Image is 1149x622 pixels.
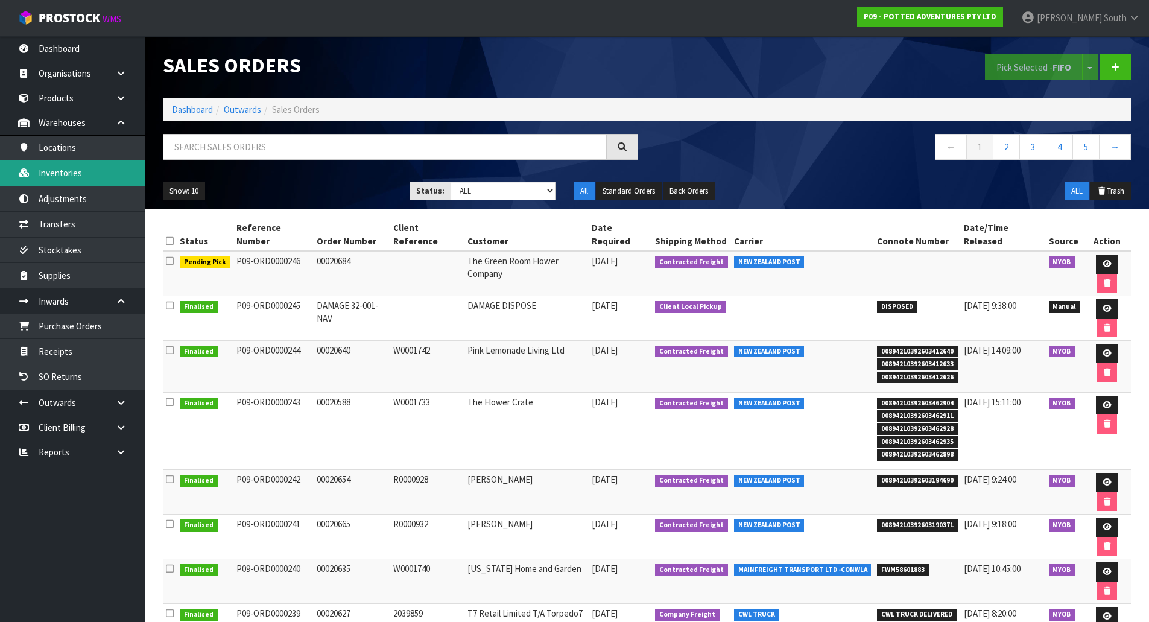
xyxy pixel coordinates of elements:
span: Company Freight [655,609,720,621]
a: 4 [1046,134,1073,160]
span: [DATE] [592,300,618,311]
td: 00020635 [314,559,390,604]
span: NEW ZEALAND POST [734,475,805,487]
span: 00894210392603462928 [877,423,958,435]
span: MYOB [1049,609,1075,621]
th: Carrier [731,218,875,251]
span: 00894210392603462898 [877,449,958,461]
td: R0000928 [390,470,464,515]
a: → [1099,134,1131,160]
span: 00894210392603462911 [877,410,958,422]
span: [DATE] 9:18:00 [964,518,1016,530]
span: 00894210392603462935 [877,436,958,448]
a: 5 [1072,134,1100,160]
span: Contracted Freight [655,564,728,576]
button: Back Orders [663,182,715,201]
span: NEW ZEALAND POST [734,398,805,410]
td: DAMAGE 32-001-NAV [314,296,390,341]
span: 00894210392603190371 [877,519,958,532]
span: [PERSON_NAME] [1037,12,1102,24]
button: Standard Orders [596,182,662,201]
span: Manual [1049,301,1081,313]
span: NEW ZEALAND POST [734,346,805,358]
td: P09-ORD0000242 [233,470,314,515]
span: [DATE] 9:38:00 [964,300,1016,311]
h1: Sales Orders [163,54,638,77]
td: Pink Lemonade Living Ltd [464,341,589,393]
span: [DATE] [592,255,618,267]
td: [PERSON_NAME] [464,470,589,515]
span: [DATE] [592,396,618,408]
span: DISPOSED [877,301,917,313]
span: MYOB [1049,398,1075,410]
span: [DATE] [592,608,618,619]
td: W0001742 [390,341,464,393]
th: Reference Number [233,218,314,251]
span: Finalised [180,475,218,487]
td: P09-ORD0000245 [233,296,314,341]
a: 3 [1019,134,1046,160]
td: [US_STATE] Home and Garden [464,559,589,604]
span: South [1104,12,1127,24]
th: Order Number [314,218,390,251]
span: Finalised [180,609,218,621]
span: MYOB [1049,564,1075,576]
span: Finalised [180,346,218,358]
td: The Flower Crate [464,392,589,470]
strong: Status: [416,186,445,196]
span: Contracted Freight [655,398,728,410]
span: [DATE] 9:24:00 [964,474,1016,485]
span: Finalised [180,519,218,532]
span: 00894210392603412640 [877,346,958,358]
th: Status [177,218,233,251]
span: MYOB [1049,256,1075,268]
th: Source [1046,218,1084,251]
span: 00894210392603412633 [877,358,958,370]
td: P09-ORD0000244 [233,341,314,393]
span: Sales Orders [272,104,320,115]
th: Shipping Method [652,218,731,251]
td: P09-ORD0000243 [233,392,314,470]
img: cube-alt.png [18,10,33,25]
span: Client Local Pickup [655,301,726,313]
button: Show: 10 [163,182,205,201]
span: 00894210392603194690 [877,475,958,487]
td: 00020588 [314,392,390,470]
button: ALL [1065,182,1089,201]
input: Search sales orders [163,134,607,160]
td: P09-ORD0000240 [233,559,314,604]
small: WMS [103,13,121,25]
td: DAMAGE DISPOSE [464,296,589,341]
span: Finalised [180,564,218,576]
th: Action [1083,218,1131,251]
span: MYOB [1049,475,1075,487]
nav: Page navigation [656,134,1132,163]
span: [DATE] 15:11:00 [964,396,1021,408]
th: Connote Number [874,218,961,251]
span: Finalised [180,301,218,313]
td: P09-ORD0000246 [233,251,314,296]
td: 00020665 [314,515,390,559]
span: [DATE] 14:09:00 [964,344,1021,356]
td: P09-ORD0000241 [233,515,314,559]
a: Dashboard [172,104,213,115]
span: ProStock [39,10,100,26]
td: 00020654 [314,470,390,515]
button: All [574,182,595,201]
a: Outwards [224,104,261,115]
span: [DATE] [592,563,618,574]
span: CWL TRUCK DELIVERED [877,609,957,621]
span: Contracted Freight [655,519,728,532]
td: W0001733 [390,392,464,470]
th: Customer [464,218,589,251]
a: 1 [966,134,993,160]
td: The Green Room Flower Company [464,251,589,296]
span: MYOB [1049,346,1075,358]
span: 00894210392603462904 [877,398,958,410]
td: 00020684 [314,251,390,296]
th: Date/Time Released [961,218,1046,251]
th: Date Required [589,218,652,251]
span: [DATE] [592,518,618,530]
td: 00020640 [314,341,390,393]
th: Client Reference [390,218,464,251]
